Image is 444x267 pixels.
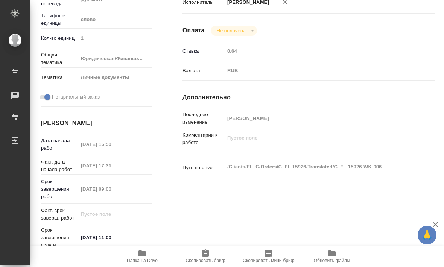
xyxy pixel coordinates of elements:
p: Тарифные единицы [41,12,78,27]
button: Не оплачена [214,27,248,34]
p: Общая тематика [41,51,78,66]
div: слово [78,13,152,26]
p: Ставка [182,47,225,55]
span: Обновить файлы [314,258,350,263]
h4: [PERSON_NAME] [41,119,152,128]
input: Пустое поле [78,139,144,150]
input: Пустое поле [78,184,144,194]
p: Дата начала работ [41,137,78,152]
button: Обновить файлы [300,246,363,267]
div: Юридическая/Финансовая [78,52,152,65]
input: Пустое поле [78,33,152,44]
p: Валюта [182,67,225,74]
button: 🙏 [418,226,436,244]
span: Скопировать мини-бриф [243,258,294,263]
button: Папка на Drive [111,246,174,267]
p: Последнее изменение [182,111,225,126]
p: Кол-во единиц [41,35,78,42]
span: Нотариальный заказ [52,93,100,101]
div: Не оплачена [211,26,257,36]
p: Путь на drive [182,164,225,171]
span: 🙏 [421,227,433,243]
h4: Оплата [182,26,205,35]
button: Скопировать мини-бриф [237,246,300,267]
p: Тематика [41,74,78,81]
input: Пустое поле [78,160,144,171]
textarea: /Clients/FL_C/Orders/C_FL-15926/Translated/C_FL-15926-WK-006 [225,161,414,173]
p: Срок завершения услуги [41,226,78,249]
div: RUB [225,64,414,77]
input: ✎ Введи что-нибудь [78,232,144,243]
p: Факт. срок заверш. работ [41,207,78,222]
div: Личные документы [78,71,152,84]
p: Комментарий к работе [182,131,225,146]
span: Папка на Drive [127,258,158,263]
span: Скопировать бриф [186,258,225,263]
p: Срок завершения работ [41,178,78,200]
p: Факт. дата начала работ [41,158,78,173]
input: Пустое поле [78,209,144,220]
input: Пустое поле [225,46,414,56]
button: Скопировать бриф [174,246,237,267]
input: Пустое поле [225,113,414,124]
h4: Дополнительно [182,93,435,102]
